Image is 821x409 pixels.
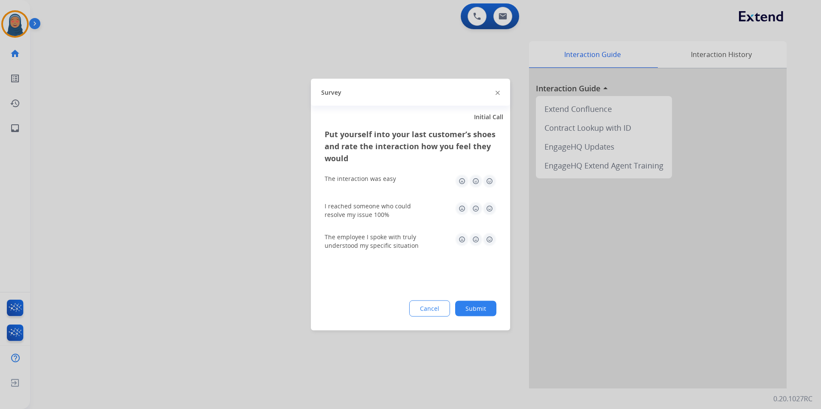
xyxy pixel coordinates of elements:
[325,174,396,183] div: The interaction was easy
[455,301,496,316] button: Submit
[409,301,450,317] button: Cancel
[474,113,503,121] span: Initial Call
[325,233,428,250] div: The employee I spoke with truly understood my specific situation
[321,88,341,96] span: Survey
[496,90,500,95] img: close-button
[325,128,496,164] h3: Put yourself into your last customer’s shoes and rate the interaction how you feel they would
[773,394,812,404] p: 0.20.1027RC
[325,202,428,219] div: I reached someone who could resolve my issue 100%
